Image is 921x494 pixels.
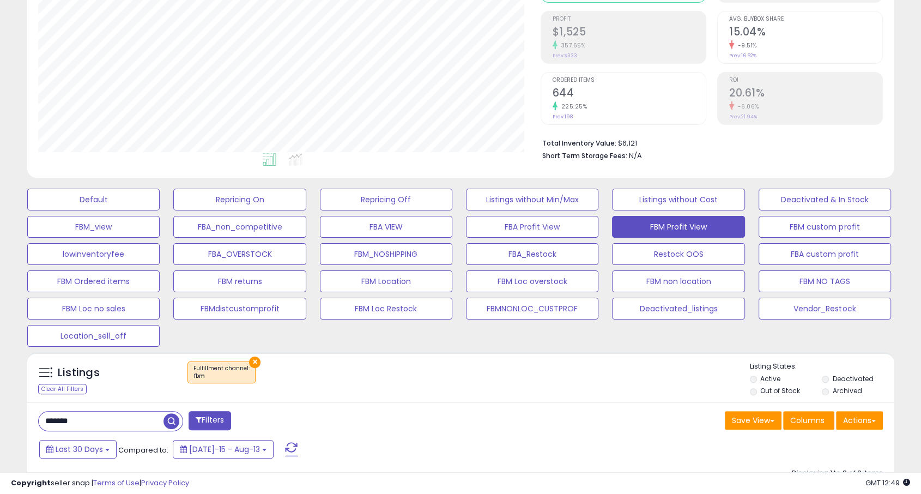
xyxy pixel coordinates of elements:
[760,374,780,383] label: Active
[39,440,117,459] button: Last 30 Days
[553,26,706,40] h2: $1,525
[11,478,51,488] strong: Copyright
[729,87,882,101] h2: 20.61%
[553,87,706,101] h2: 644
[558,41,586,50] small: 357.65%
[320,243,452,265] button: FBM_NOSHIPPING
[833,374,874,383] label: Deactivated
[58,365,100,381] h5: Listings
[750,362,894,372] p: Listing States:
[612,216,744,238] button: FBM Profit View
[320,216,452,238] button: FBA VIEW
[173,243,306,265] button: FBA_OVERSTOCK
[173,270,306,292] button: FBM returns
[612,270,744,292] button: FBM non location
[836,411,883,430] button: Actions
[612,189,744,210] button: Listings without Cost
[466,270,598,292] button: FBM Loc overstock
[466,298,598,320] button: FBMNONLOC_CUSTPROF
[27,325,160,347] button: Location_sell_off
[466,189,598,210] button: Listings without Min/Max
[56,444,103,455] span: Last 30 Days
[760,386,800,395] label: Out of Stock
[466,243,598,265] button: FBA_Restock
[118,445,168,455] span: Compared to:
[11,478,189,489] div: seller snap | |
[193,364,250,381] span: Fulfillment channel :
[729,77,882,83] span: ROI
[542,136,875,149] li: $6,121
[173,216,306,238] button: FBA_non_competitive
[612,243,744,265] button: Restock OOS
[27,298,160,320] button: FBM Loc no sales
[734,103,759,111] small: -6.06%
[141,478,189,488] a: Privacy Policy
[27,216,160,238] button: FBM_view
[553,16,706,22] span: Profit
[783,411,834,430] button: Columns
[38,384,87,394] div: Clear All Filters
[320,270,452,292] button: FBM Location
[320,298,452,320] button: FBM Loc Restock
[27,189,160,210] button: Default
[542,151,627,160] b: Short Term Storage Fees:
[759,216,891,238] button: FBM custom profit
[173,298,306,320] button: FBMdistcustomprofit
[542,138,616,148] b: Total Inventory Value:
[189,444,260,455] span: [DATE]-15 - Aug-13
[759,298,891,320] button: Vendor_Restock
[466,216,598,238] button: FBA Profit View
[93,478,140,488] a: Terms of Use
[734,41,757,50] small: -9.51%
[790,415,825,426] span: Columns
[729,52,756,59] small: Prev: 16.62%
[249,357,260,368] button: ×
[759,270,891,292] button: FBM NO TAGS
[729,113,757,120] small: Prev: 21.94%
[193,372,250,380] div: fbm
[27,243,160,265] button: lowinventoryfee
[612,298,744,320] button: Deactivated_listings
[553,113,573,120] small: Prev: 198
[759,243,891,265] button: FBA custom profit
[729,16,882,22] span: Avg. Buybox Share
[189,411,231,430] button: Filters
[553,77,706,83] span: Ordered Items
[865,478,910,488] span: 2025-09-13 12:49 GMT
[320,189,452,210] button: Repricing Off
[27,270,160,292] button: FBM Ordered items
[759,189,891,210] button: Deactivated & In Stock
[173,189,306,210] button: Repricing On
[629,150,642,161] span: N/A
[729,26,882,40] h2: 15.04%
[553,52,577,59] small: Prev: $333
[833,386,862,395] label: Archived
[725,411,781,430] button: Save View
[792,468,883,479] div: Displaying 1 to 8 of 8 items
[558,103,587,111] small: 225.25%
[173,440,274,459] button: [DATE]-15 - Aug-13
